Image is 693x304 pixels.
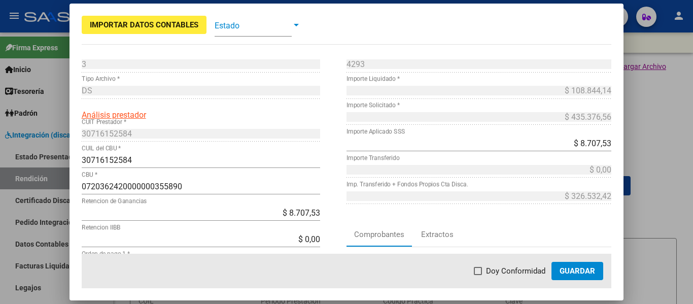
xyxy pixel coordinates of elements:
span: Análisis prestador [82,110,146,120]
div: Comprobantes [354,229,404,241]
iframe: Intercom live chat [659,269,683,294]
span: Guardar [560,266,595,276]
button: Importar Datos Contables [82,16,206,34]
button: Guardar [551,262,603,280]
span: Doy Conformidad [486,265,545,277]
span: Importar Datos Contables [90,20,198,29]
div: Extractos [421,229,454,241]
